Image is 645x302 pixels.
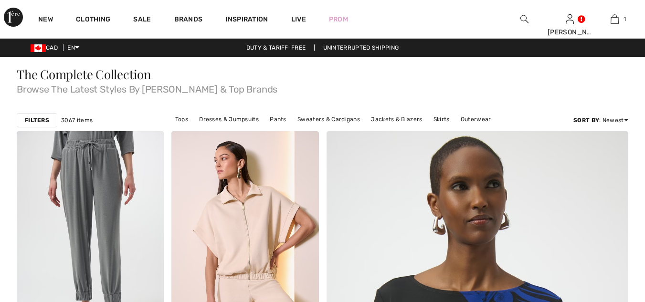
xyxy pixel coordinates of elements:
a: Dresses & Jumpsuits [194,113,264,125]
img: 1ère Avenue [4,8,23,27]
span: CAD [31,44,62,51]
img: My Bag [611,13,619,25]
img: My Info [566,13,574,25]
span: Inspiration [225,15,268,25]
a: Brands [174,15,203,25]
a: Skirts [429,113,455,125]
strong: Sort By [573,117,599,124]
a: Live [291,14,306,24]
a: Sale [133,15,151,25]
a: Outerwear [456,113,496,125]
a: Jackets & Blazers [366,113,427,125]
a: Prom [329,14,348,24]
a: New [38,15,53,25]
div: [PERSON_NAME] [548,27,592,37]
a: Tops [170,113,193,125]
strong: Filters [25,116,49,125]
span: EN [67,44,79,51]
a: Sweaters & Cardigans [293,113,365,125]
a: Sign In [566,14,574,23]
div: : Newest [573,116,628,125]
span: 1 [624,15,626,23]
iframe: Opens a widget where you can find more information [521,230,635,254]
img: search the website [520,13,529,25]
a: Pants [265,113,291,125]
a: Clothing [76,15,110,25]
span: 3067 items [61,116,93,125]
a: 1 [592,13,637,25]
span: Browse The Latest Styles By [PERSON_NAME] & Top Brands [17,81,628,94]
span: The Complete Collection [17,66,151,83]
img: Canadian Dollar [31,44,46,52]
